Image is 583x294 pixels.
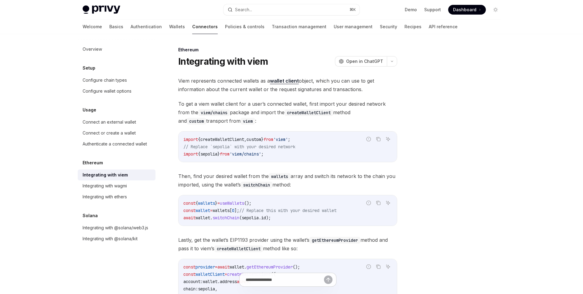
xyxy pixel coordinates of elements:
a: Configure chain types [78,75,155,86]
a: Integrating with wagmi [78,180,155,191]
div: Overview [83,46,102,53]
a: Transaction management [272,19,326,34]
div: Configure wallet options [83,87,131,95]
span: // Replace this with your desired wallet [239,208,336,213]
button: Report incorrect code [365,199,373,207]
span: } [215,200,217,206]
a: User management [334,19,373,34]
span: ; [288,137,290,142]
span: from [220,151,230,157]
a: Welcome [83,19,102,34]
a: wallet client [270,78,299,84]
a: Integrating with ethers [78,191,155,202]
span: // Replace `sepolia` with your desired network [183,144,295,149]
div: Integrating with @solana/web3.js [83,224,148,231]
span: provider [196,264,215,270]
button: Copy the contents from the code block [374,135,382,143]
span: wallet [230,264,244,270]
span: 'viem/chains' [230,151,261,157]
span: = [215,264,217,270]
a: Connectors [192,19,218,34]
a: Authenticate a connected wallet [78,138,155,149]
code: viem [240,118,255,125]
span: wallet [196,208,210,213]
div: Authenticate a connected wallet [83,140,147,148]
button: Toggle dark mode [491,5,500,15]
a: Integrating with @solana/web3.js [78,222,155,233]
span: (); [293,264,300,270]
span: ]; [234,208,239,213]
span: wallet [196,215,210,220]
a: Connect an external wallet [78,117,155,128]
span: ); [266,215,271,220]
code: getEthereumProvider [309,237,360,244]
code: viem/chains [198,109,230,116]
span: useWallets [220,200,244,206]
span: wallets [213,208,230,213]
span: ⌘ K [349,7,356,12]
a: Authentication [131,19,162,34]
a: Wallets [169,19,185,34]
span: = [217,200,220,206]
div: Integrating with ethers [83,193,127,200]
span: custom [247,137,261,142]
span: To get a viem wallet client for a user’s connected wallet, first import your desired network from... [178,100,397,125]
span: await [183,215,196,220]
code: wallets [269,173,291,180]
div: Search... [235,6,252,13]
span: Viem represents connected wallets as a object, which you can use to get information about the cur... [178,77,397,94]
h5: Setup [83,64,95,72]
span: id [261,215,266,220]
a: Dashboard [448,5,486,15]
span: . [210,215,213,220]
h1: Integrating with viem [178,56,268,67]
button: Report incorrect code [365,135,373,143]
span: { [198,151,200,157]
span: import [183,151,198,157]
h5: Ethereum [83,159,103,166]
div: Configure chain types [83,77,127,84]
button: Search...⌘K [223,4,360,15]
span: 0 [232,208,234,213]
button: Ask AI [384,263,392,271]
span: switchChain [213,215,239,220]
a: Policies & controls [225,19,264,34]
a: Connect or create a wallet [78,128,155,138]
span: . [244,264,247,270]
a: Overview [78,44,155,55]
span: (); [244,200,251,206]
code: switchChain [241,182,272,188]
button: Report incorrect code [365,263,373,271]
span: ; [261,151,264,157]
span: } [261,137,264,142]
span: ( [239,215,242,220]
a: Security [380,19,397,34]
a: Demo [405,7,417,13]
span: sepolia [242,215,259,220]
div: Integrating with @solana/kit [83,235,138,242]
h5: Usage [83,106,96,114]
a: Integrating with viem [78,169,155,180]
img: light logo [83,5,120,14]
div: Integrating with viem [83,171,128,179]
span: import [183,137,198,142]
span: , [244,137,247,142]
code: createWalletClient [214,245,263,252]
span: const [183,200,196,206]
a: API reference [429,19,458,34]
span: await [217,264,230,270]
span: 'viem' [273,137,288,142]
button: Copy the contents from the code block [374,199,382,207]
button: Ask AI [384,199,392,207]
span: from [264,137,273,142]
a: Recipes [404,19,421,34]
a: Basics [109,19,123,34]
span: = [210,208,213,213]
button: Copy the contents from the code block [374,263,382,271]
span: Then, find your desired wallet from the array and switch its network to the chain you imported, u... [178,172,397,189]
div: Ethereum [178,47,397,53]
div: Connect or create a wallet [83,129,136,137]
span: const [183,208,196,213]
div: Integrating with wagmi [83,182,127,190]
